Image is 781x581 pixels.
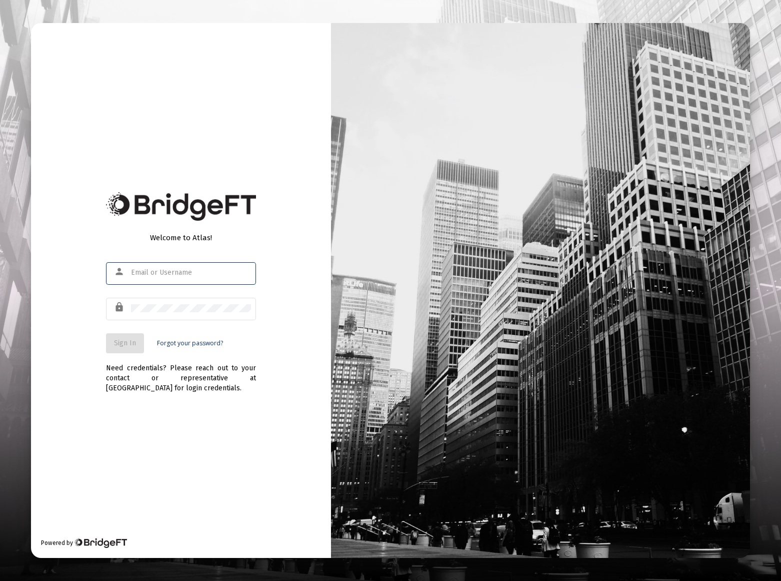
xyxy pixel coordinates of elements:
img: Bridge Financial Technology Logo [106,192,256,221]
span: Sign In [114,339,136,347]
div: Powered by [41,538,126,548]
button: Sign In [106,333,144,353]
div: Welcome to Atlas! [106,233,256,243]
input: Email or Username [131,269,251,277]
a: Forgot your password? [157,338,223,348]
mat-icon: lock [114,301,126,313]
div: Need credentials? Please reach out to your contact or representative at [GEOGRAPHIC_DATA] for log... [106,353,256,393]
mat-icon: person [114,266,126,278]
img: Bridge Financial Technology Logo [74,538,126,548]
